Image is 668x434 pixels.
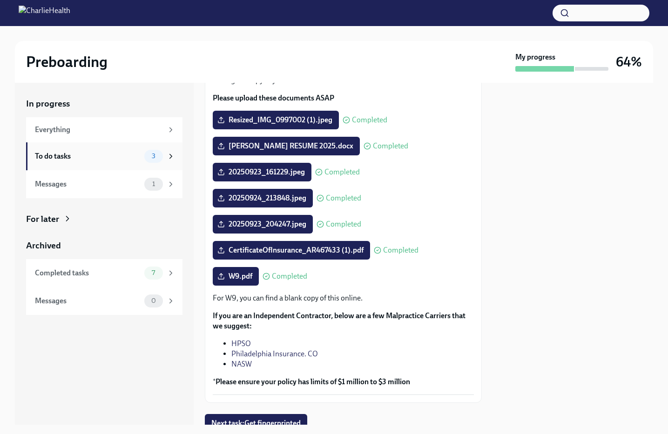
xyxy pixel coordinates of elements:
[373,142,408,150] span: Completed
[213,215,313,234] label: 20250923_204247.jpeg
[231,339,251,348] a: HPSO
[616,53,642,70] h3: 64%
[231,349,318,358] a: Philadelphia Insurance. CO
[211,419,301,428] span: Next task : Get fingerprinted
[26,98,182,110] a: In progress
[26,53,108,71] h2: Preboarding
[19,6,70,20] img: CharlieHealth
[26,259,182,287] a: Completed tasks7
[205,414,307,433] button: Next task:Get fingerprinted
[219,115,332,125] span: Resized_IMG_0997002 (1).jpeg
[383,247,418,254] span: Completed
[231,360,252,368] a: NASW
[35,125,163,135] div: Everything
[146,269,161,276] span: 7
[219,272,252,281] span: W9.pdf
[35,296,141,306] div: Messages
[26,240,182,252] a: Archived
[213,111,339,129] label: Resized_IMG_0997002 (1).jpeg
[219,167,305,177] span: 20250923_161229.jpeg
[26,213,59,225] div: For later
[219,194,306,203] span: 20250924_213848.jpeg
[324,168,360,176] span: Completed
[146,153,161,160] span: 3
[213,189,313,207] label: 20250924_213848.jpeg
[146,297,162,304] span: 0
[213,267,259,286] label: W9.pdf
[35,179,141,189] div: Messages
[26,117,182,142] a: Everything
[352,116,387,124] span: Completed
[326,220,361,228] span: Completed
[216,377,410,386] strong: Please ensure your policy has limits of $1 million to $3 million
[26,170,182,198] a: Messages1
[213,311,466,330] strong: If you are an Independent Contractor, below are a few Malpractice Carriers that we suggest:
[35,151,141,161] div: To do tasks
[26,287,182,315] a: Messages0
[219,246,364,255] span: CertificateOfInsurance_AR467433 (1).pdf
[26,142,182,170] a: To do tasks3
[213,93,334,102] strong: Please upload these documents ASAP
[147,180,161,187] span: 1
[35,268,141,278] div: Completed tasks
[213,241,370,260] label: CertificateOfInsurance_AR467433 (1).pdf
[515,52,555,62] strong: My progress
[213,163,311,181] label: 20250923_161229.jpeg
[219,220,306,229] span: 20250923_204247.jpeg
[326,194,361,202] span: Completed
[213,137,360,155] label: [PERSON_NAME] RESUME 2025.docx
[219,141,353,151] span: [PERSON_NAME] RESUME 2025.docx
[26,213,182,225] a: For later
[213,293,474,303] p: For W9, you can find a blank copy of this online.
[272,273,307,280] span: Completed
